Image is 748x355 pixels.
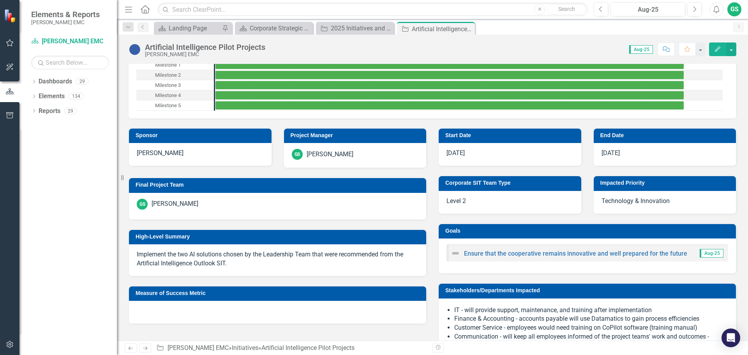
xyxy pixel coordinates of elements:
[156,344,427,353] div: » »
[412,24,473,34] div: Artificial Intelligence Pilot Projects
[445,228,732,234] h3: Goals
[454,332,728,350] li: Communication - will keep all employees informed of the project teams' work and outcomes - includ...
[31,56,109,69] input: Search Below...
[155,90,181,101] div: Milestone 4
[136,90,214,101] div: Task: Start date: 2025-10-01 End date: 2026-10-01
[292,149,303,160] div: GS
[136,101,214,111] div: Milestone 5
[39,77,72,86] a: Dashboards
[39,92,65,101] a: Elements
[31,37,109,46] a: [PERSON_NAME] EMC
[136,80,214,90] div: Task: Start date: 2025-10-01 End date: 2026-10-01
[136,132,268,138] h3: Sponsor
[158,3,588,16] input: Search ClearPoint...
[4,9,18,23] img: ClearPoint Strategy
[136,70,214,80] div: Milestone 2
[722,329,740,347] div: Open Intercom Messenger
[136,290,422,296] h3: Measure of Success Metric
[145,51,265,57] div: [PERSON_NAME] EMC
[136,90,214,101] div: Milestone 4
[547,4,586,15] button: Search
[64,108,77,114] div: 29
[156,23,220,33] a: Landing Page
[451,249,460,258] img: Not Defined
[136,234,422,240] h3: High-Level Summary
[464,250,687,257] a: Ensure that the cooperative remains innovative and well prepared for the future
[232,344,258,351] a: Initiatives
[39,107,60,116] a: Reports
[136,182,422,188] h3: Final Project Team
[558,6,575,12] span: Search
[602,197,670,205] span: Technology & Innovation
[137,199,148,210] div: GS
[136,60,214,70] div: Task: Start date: 2025-10-01 End date: 2026-10-01
[169,23,220,33] div: Landing Page
[31,10,100,19] span: Elements & Reports
[610,2,685,16] button: Aug-25
[454,306,728,315] li: IT - will provide support, maintenance, and training after implementation
[155,101,181,111] div: Milestone 5
[137,250,418,268] p: Implement the two AI solutions chosen by the Leadership Team that were recommended from the Artif...
[155,70,181,80] div: Milestone 2
[727,2,741,16] button: GS
[700,249,723,258] span: Aug-25
[331,23,392,33] div: 2025 Initiatives and Beyond
[136,70,214,80] div: Task: Start date: 2025-10-01 End date: 2026-10-01
[602,149,620,157] span: [DATE]
[307,150,353,159] div: [PERSON_NAME]
[31,19,100,25] small: [PERSON_NAME] EMC
[136,60,214,70] div: Milestone 1
[237,23,311,33] a: Corporate Strategic Plan Through 2026
[446,197,466,205] span: Level 2
[155,60,181,70] div: Milestone 1
[152,200,198,208] div: [PERSON_NAME]
[613,5,683,14] div: Aug-25
[318,23,392,33] a: 2025 Initiatives and Beyond
[445,288,732,293] h3: Stakeholders/Departments Impacted
[215,61,684,69] div: Task: Start date: 2025-10-01 End date: 2026-10-01
[137,149,183,157] span: [PERSON_NAME]
[600,132,732,138] h3: End Date
[136,80,214,90] div: Milestone 3
[445,180,577,186] h3: Corporate SIT Team Type
[76,78,88,85] div: 29
[215,81,684,89] div: Task: Start date: 2025-10-01 End date: 2026-10-01
[600,180,732,186] h3: Impacted Priority
[168,344,229,351] a: [PERSON_NAME] EMC
[145,43,265,51] div: Artificial Intelligence Pilot Projects
[454,314,728,323] li: Finance & Accounting - accounts payable will use Datamatics to gain process efficiencies
[69,93,84,100] div: 134
[445,132,577,138] h3: Start Date
[155,80,181,90] div: Milestone 3
[136,101,214,111] div: Task: Start date: 2025-10-01 End date: 2026-10-01
[291,132,423,138] h3: Project Manager
[250,23,311,33] div: Corporate Strategic Plan Through 2026
[629,45,653,54] span: Aug-25
[454,323,728,332] li: Customer Service - employees would need training on CoPilot software (training manual)
[129,43,141,56] img: No Information
[215,91,684,99] div: Task: Start date: 2025-10-01 End date: 2026-10-01
[446,149,465,157] span: [DATE]
[261,344,355,351] div: Artificial Intelligence Pilot Projects
[215,71,684,79] div: Task: Start date: 2025-10-01 End date: 2026-10-01
[215,101,684,110] div: Task: Start date: 2025-10-01 End date: 2026-10-01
